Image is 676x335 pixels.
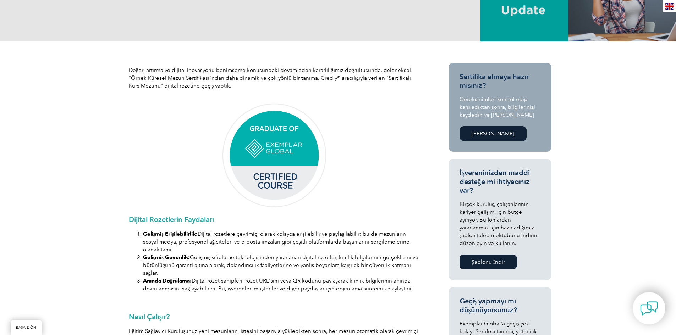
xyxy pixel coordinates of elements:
img: en [665,3,674,10]
font: İşvereninizden maddi desteğe mi ihtiyacınız var? [460,168,530,195]
font: Sertifika almaya hazır mısınız? [460,72,529,90]
font: Nasıl Çalışır? [129,312,170,321]
font: Gelişmiş Erişilebilirlik: [143,231,198,237]
font: Dijital rozet sahipleri, rozet URL'sini veya QR kodunu paylaşarak kimlik bilgilerinin anında doğr... [143,278,413,292]
font: [PERSON_NAME] [472,130,515,137]
img: sertifikalı kurs mezunu [221,102,328,209]
font: Gereksinimleri kontrol edip karşıladıktan sonra, bilgilerinizi kaydedin ve [PERSON_NAME] [460,96,535,118]
font: Geçiş yapmayı mı düşünüyorsunuz? [460,297,517,314]
font: Birçok kuruluş, çalışanlarının kariyer gelişimi için bütçe ayırıyor. Bu fonlardan yararlanmak içi... [460,201,539,246]
font: Dijital Rozetlerin Faydaları [129,215,214,224]
font: Anında Doğrulama: [143,278,192,284]
font: Gelişmiş şifreleme teknolojisinden yararlanan dijital rozetler, kimlik bilgilerinin gerçekliğini ... [143,254,419,276]
font: Şablonu İndir [472,259,505,265]
font: Değeri artırma ve dijital inovasyonu benimseme konusundaki devam eden kararlılığımız doğrultusund... [129,67,411,89]
font: Dijital rozetlere çevrimiçi olarak kolayca erişilebilir ve paylaşılabilir; bu da mezunların sosya... [143,231,410,253]
a: [PERSON_NAME] [460,126,527,141]
a: BAŞA DÖN [11,320,42,335]
img: contact-chat.png [640,300,658,317]
font: BAŞA DÖN [16,325,37,330]
a: Şablonu İndir [460,255,517,269]
font: Gelişmiş Güvenlik: [143,254,190,261]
